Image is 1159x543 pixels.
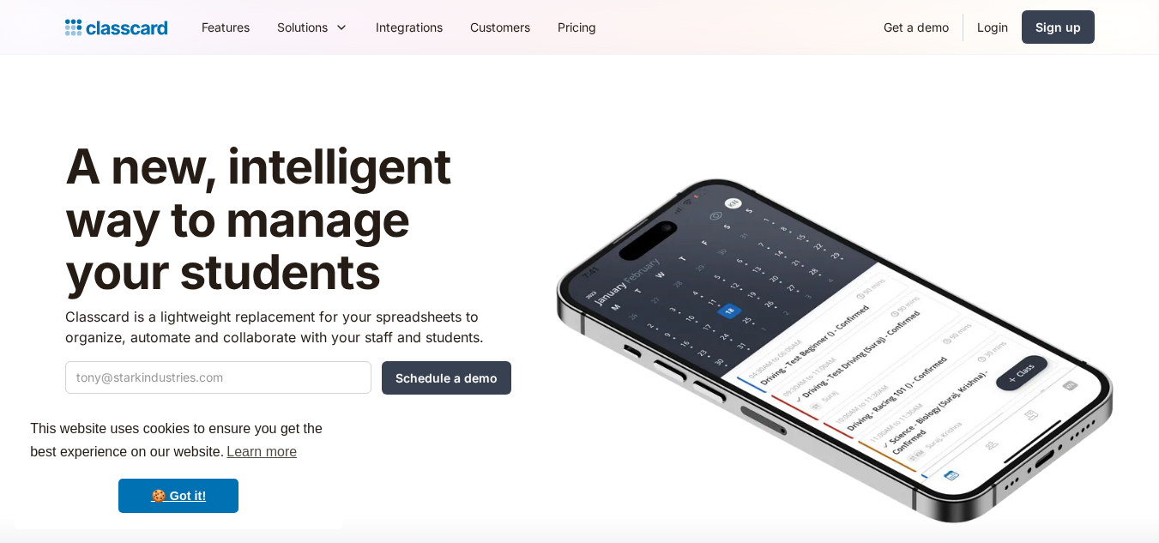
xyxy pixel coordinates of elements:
a: Logo [65,15,167,39]
div: Solutions [263,8,362,46]
p: Classcard is a lightweight replacement for your spreadsheets to organize, automate and collaborat... [65,306,511,347]
a: Get a demo [870,8,963,46]
a: Login [963,8,1022,46]
a: Customers [456,8,544,46]
div: cookieconsent [14,402,343,529]
span: This website uses cookies to ensure you get the best experience on our website. [30,419,327,465]
a: dismiss cookie message [118,479,238,513]
div: Solutions [277,18,328,36]
a: Features [188,8,263,46]
a: Pricing [544,8,610,46]
a: Sign up [1022,10,1095,44]
a: Integrations [362,8,456,46]
input: tony@starkindustries.com [65,361,371,394]
div: Sign up [1035,18,1081,36]
h1: A new, intelligent way to manage your students [65,141,511,299]
input: Schedule a demo [382,361,511,395]
a: learn more about cookies [224,439,299,465]
form: Quick Demo Form [65,361,511,395]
